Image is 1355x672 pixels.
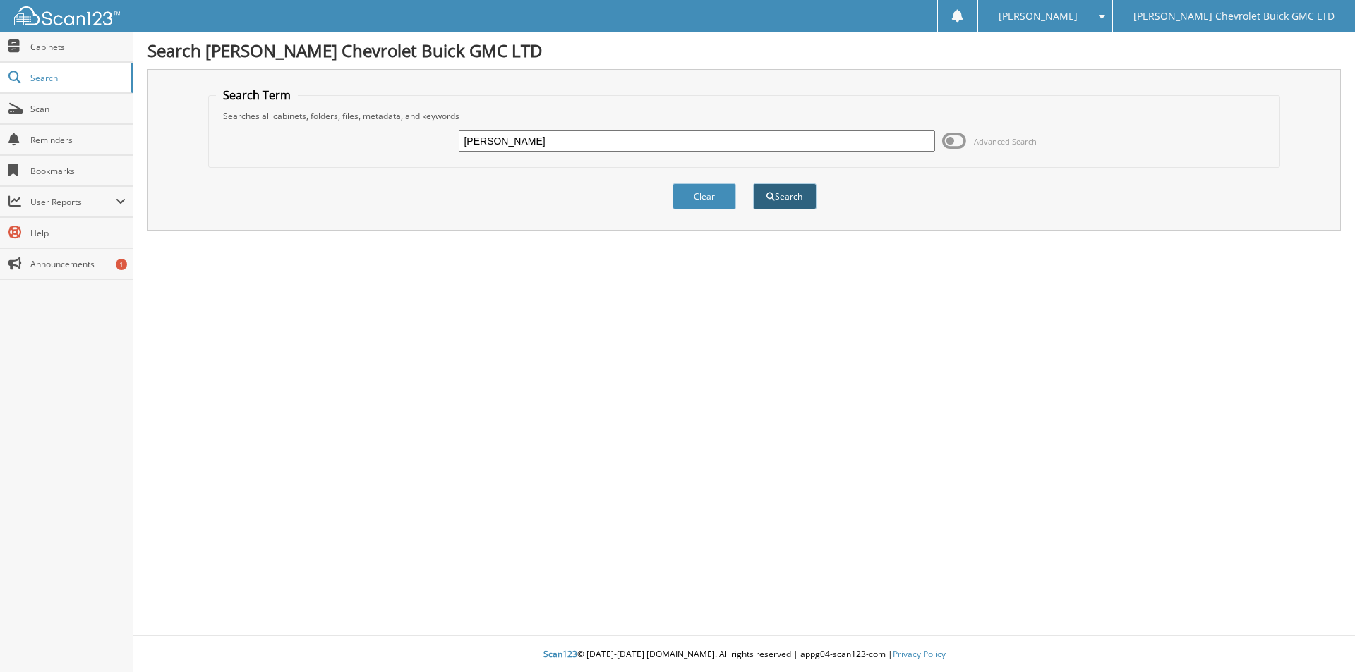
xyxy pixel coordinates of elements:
span: Scan [30,103,126,115]
button: Clear [673,183,736,209]
span: Help [30,227,126,239]
span: Advanced Search [974,136,1037,147]
span: [PERSON_NAME] Chevrolet Buick GMC LTD [1133,12,1335,20]
span: Scan123 [543,648,577,660]
span: User Reports [30,196,116,208]
span: Search [30,72,124,84]
a: Privacy Policy [893,648,946,660]
span: Reminders [30,134,126,146]
div: Searches all cabinets, folders, files, metadata, and keywords [216,110,1273,122]
button: Search [753,183,817,209]
div: 1 [116,259,127,270]
legend: Search Term [216,87,298,103]
span: Cabinets [30,41,126,53]
span: Bookmarks [30,165,126,177]
iframe: Chat Widget [1284,604,1355,672]
span: Announcements [30,258,126,270]
span: [PERSON_NAME] [999,12,1078,20]
img: scan123-logo-white.svg [14,6,120,25]
div: © [DATE]-[DATE] [DOMAIN_NAME]. All rights reserved | appg04-scan123-com | [133,637,1355,672]
h1: Search [PERSON_NAME] Chevrolet Buick GMC LTD [147,39,1341,62]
